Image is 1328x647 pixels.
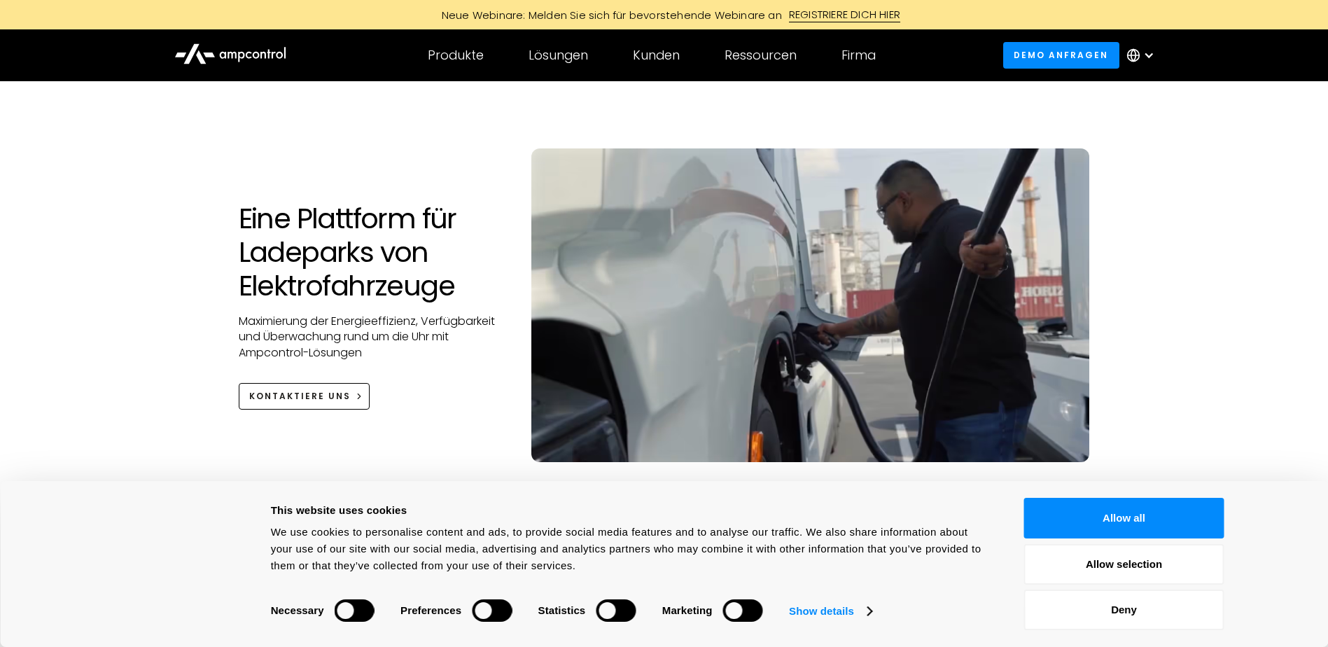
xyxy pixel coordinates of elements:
legend: Consent Selection [270,593,271,594]
button: Deny [1024,590,1224,630]
strong: Marketing [662,604,713,616]
div: KONTAKTIERE UNS [249,390,351,403]
div: REGISTRIERE DICH HIER [789,7,900,22]
strong: Preferences [400,604,461,616]
div: Firma [841,48,876,63]
p: Maximierung der Energieeffizienz, Verfügbarkeit und Überwachung rund um die Uhr mit Ampcontrol-Lö... [239,314,504,361]
strong: Statistics [538,604,586,616]
div: Ressourcen [725,48,797,63]
div: Lösungen [529,48,588,63]
button: Allow selection [1024,544,1224,585]
strong: Necessary [271,604,324,616]
button: Allow all [1024,498,1224,538]
div: Kunden [633,48,680,63]
div: Produkte [428,48,484,63]
a: Show details [789,601,872,622]
div: This website uses cookies [271,502,993,519]
div: Neue Webinare: Melden Sie sich für bevorstehende Webinare an [428,8,789,22]
a: Neue Webinare: Melden Sie sich für bevorstehende Webinare anREGISTRIERE DICH HIER [349,7,979,22]
a: Demo anfragen [1003,42,1119,68]
h1: Eine Plattform für Ladeparks von Elektrofahrzeuge [239,202,504,302]
div: We use cookies to personalise content and ads, to provide social media features and to analyse ou... [271,524,993,574]
a: KONTAKTIERE UNS [239,383,370,409]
